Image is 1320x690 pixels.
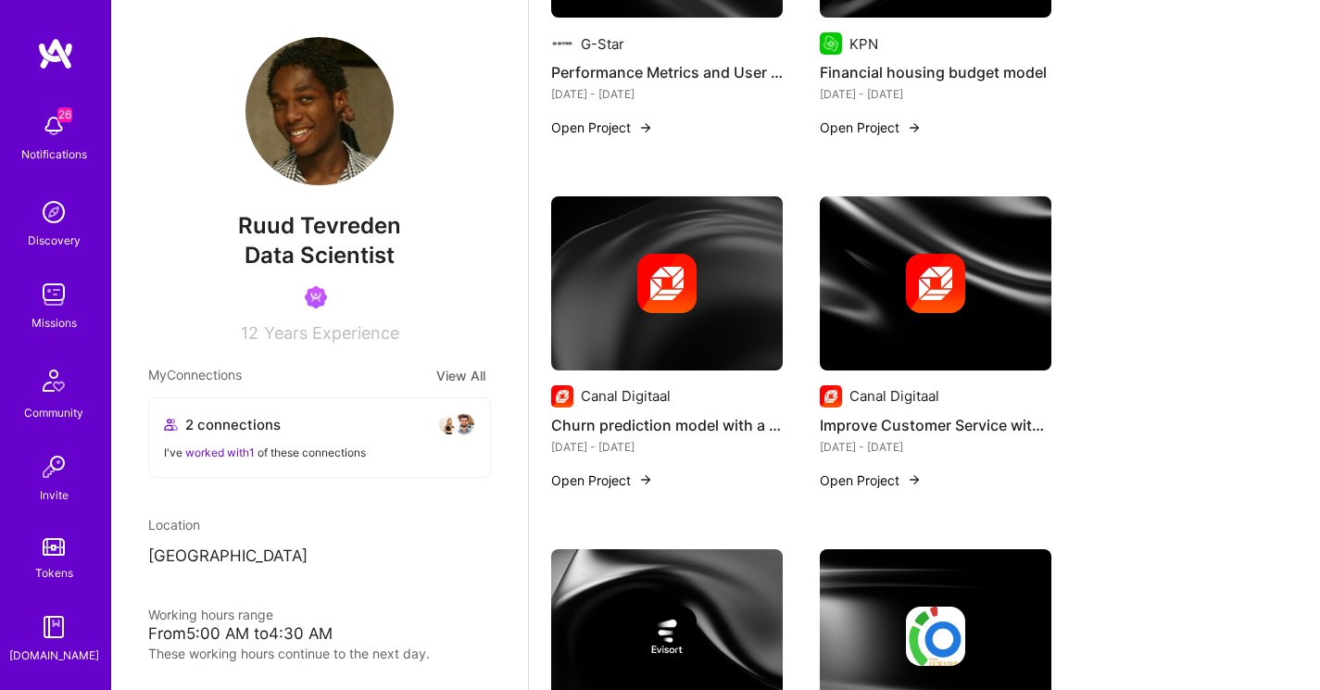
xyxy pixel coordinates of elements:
span: 26 [57,107,72,122]
span: Ruud Tevreden [148,212,491,240]
div: G-Star [581,34,624,54]
div: These working hours continue to the next day. [148,644,491,663]
img: avatar [453,413,475,435]
img: Company logo [820,385,842,408]
button: Open Project [551,118,653,137]
button: Open Project [551,470,653,490]
img: Company logo [637,607,697,666]
img: cover [820,196,1051,370]
div: [DATE] - [DATE] [551,437,783,457]
img: guide book [35,608,72,646]
img: Company logo [637,254,697,313]
div: Notifications [21,144,87,164]
span: 2 connections [185,415,281,434]
span: worked with 1 [185,445,255,459]
h4: Financial housing budget model [820,60,1051,84]
img: arrow-right [907,120,922,135]
div: KPN [849,34,878,54]
img: Company logo [906,254,965,313]
img: cover [551,196,783,370]
button: 2 connectionsavataravatarI've worked with1 of these connections [148,397,491,478]
span: My Connections [148,365,242,386]
div: Discovery [28,231,81,250]
img: Been on Mission [305,286,327,308]
span: 12 [241,323,258,343]
img: discovery [35,194,72,231]
span: Data Scientist [245,242,395,269]
button: Open Project [820,470,922,490]
img: bell [35,107,72,144]
img: tokens [43,538,65,556]
img: Company logo [906,607,965,666]
button: View All [431,365,491,386]
h4: Performance Metrics and User Behavior Analysis [551,60,783,84]
img: avatar [438,413,460,435]
img: Invite [35,448,72,485]
div: Missions [31,313,77,332]
img: User Avatar [245,37,394,185]
div: Tokens [35,563,73,583]
i: icon Collaborator [164,418,178,432]
div: Community [24,403,83,422]
div: Invite [40,485,69,505]
h4: Churn prediction model with a second best offer option built in [551,413,783,437]
img: Community [31,358,76,403]
span: Years Experience [264,323,399,343]
img: Company logo [820,32,842,55]
div: From 5:00 AM to 4:30 AM [148,624,491,644]
p: [GEOGRAPHIC_DATA] [148,546,491,568]
img: arrow-right [907,472,922,487]
img: arrow-right [638,120,653,135]
img: Company logo [551,385,573,408]
img: logo [37,37,74,70]
div: [DATE] - [DATE] [820,437,1051,457]
div: Canal Digitaal [581,386,671,406]
div: I've of these connections [164,443,475,462]
h4: Improve Customer Service with Machine Learning [820,413,1051,437]
div: [DATE] - [DATE] [551,84,783,104]
img: teamwork [35,276,72,313]
img: Company logo [551,32,573,55]
button: Open Project [820,118,922,137]
div: [DATE] - [DATE] [820,84,1051,104]
img: arrow-right [638,472,653,487]
div: Location [148,515,491,534]
div: Canal Digitaal [849,386,939,406]
span: Working hours range [148,607,273,622]
div: [DOMAIN_NAME] [9,646,99,665]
